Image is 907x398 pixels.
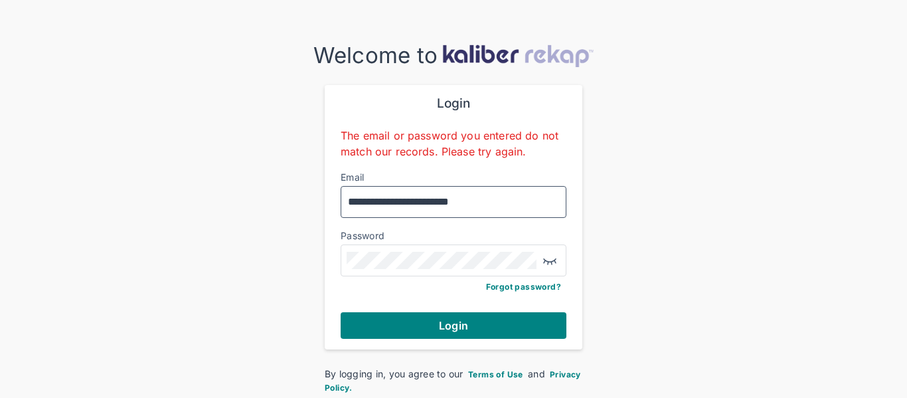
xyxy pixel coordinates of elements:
[468,369,523,379] span: Terms of Use
[439,319,468,332] span: Login
[341,128,566,159] div: The email or password you entered do not match our records. Please try again.
[486,282,561,292] a: Forgot password?
[542,252,558,268] img: eye-closed.fa43b6e4.svg
[341,171,364,183] label: Email
[325,368,581,393] a: Privacy Policy.
[442,45,594,67] img: kaliber-logo
[466,368,525,379] a: Terms of Use
[341,312,566,339] button: Login
[341,96,566,112] div: Login
[325,369,581,393] span: Privacy Policy.
[325,367,582,394] div: By logging in, you agree to our and
[341,230,384,241] label: Password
